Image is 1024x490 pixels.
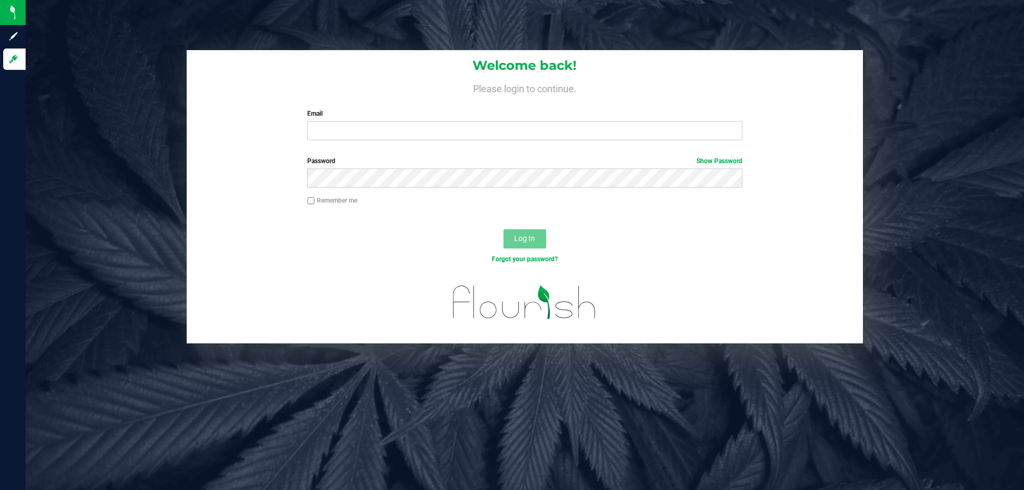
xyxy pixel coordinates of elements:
[514,234,535,243] span: Log In
[492,255,558,263] a: Forgot your password?
[187,59,863,73] h1: Welcome back!
[307,196,357,205] label: Remember me
[440,275,609,330] img: flourish_logo.svg
[503,229,546,248] button: Log In
[8,54,19,65] inline-svg: Log in
[307,197,315,205] input: Remember me
[8,31,19,42] inline-svg: Sign up
[307,109,742,118] label: Email
[187,81,863,94] h4: Please login to continue.
[307,157,335,165] span: Password
[697,157,742,165] a: Show Password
